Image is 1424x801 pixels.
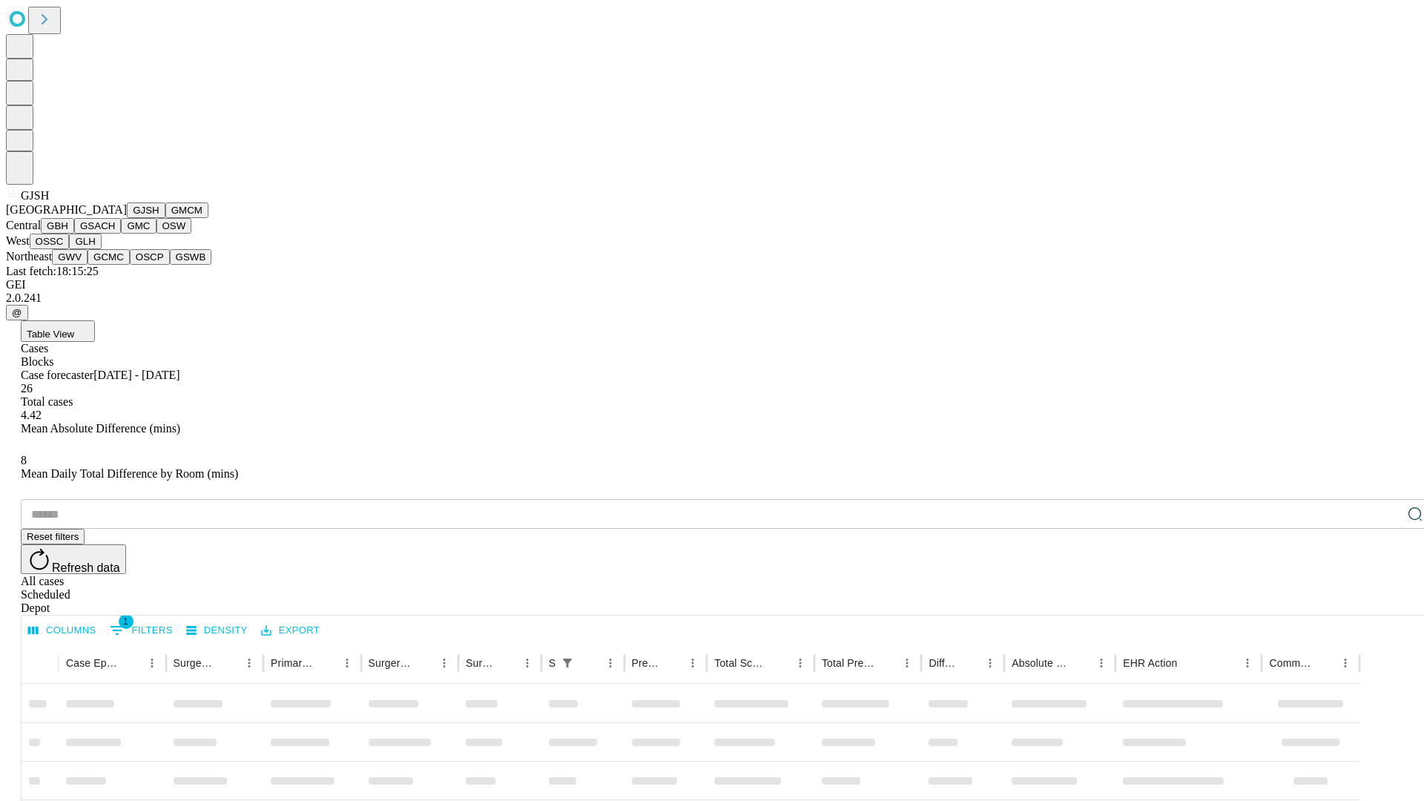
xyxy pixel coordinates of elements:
span: 26 [21,382,33,395]
button: Show filters [106,619,177,642]
button: Show filters [557,653,578,673]
button: Sort [121,653,142,673]
button: Reset filters [21,529,85,544]
span: Central [6,219,41,231]
button: Menu [517,653,538,673]
button: GSACH [74,218,121,234]
div: Case Epic Id [66,657,119,669]
span: Mean Absolute Difference (mins) [21,422,180,435]
button: Sort [579,653,600,673]
span: @ [12,307,22,318]
button: Sort [876,653,897,673]
span: Last fetch: 18:15:25 [6,265,99,277]
span: Northeast [6,250,52,263]
button: OSW [156,218,192,234]
button: Menu [1091,653,1112,673]
button: GBH [41,218,74,234]
button: Menu [1237,653,1258,673]
span: 4.42 [21,409,42,421]
button: GWV [52,249,88,265]
button: Density [182,619,251,642]
button: GLH [69,234,101,249]
button: GJSH [127,202,165,218]
button: Sort [496,653,517,673]
span: [DATE] - [DATE] [93,369,179,381]
button: Sort [218,653,239,673]
button: GSWB [170,249,212,265]
button: Sort [316,653,337,673]
button: Sort [413,653,434,673]
button: Menu [790,653,811,673]
span: GJSH [21,189,49,202]
button: Refresh data [21,544,126,574]
button: Menu [434,653,455,673]
button: Sort [769,653,790,673]
div: 2.0.241 [6,291,1418,305]
div: Surgeon Name [174,657,217,669]
button: Menu [239,653,260,673]
span: [GEOGRAPHIC_DATA] [6,203,127,216]
button: OSSC [30,234,70,249]
div: Primary Service [271,657,314,669]
span: Case forecaster [21,369,93,381]
button: OSCP [130,249,170,265]
div: GEI [6,278,1418,291]
div: Total Predicted Duration [822,657,875,669]
button: Menu [337,653,357,673]
div: Difference [929,657,957,669]
div: Comments [1269,657,1312,669]
div: Total Scheduled Duration [714,657,768,669]
button: Sort [959,653,980,673]
span: 1 [119,614,133,629]
span: Total cases [21,395,73,408]
span: Reset filters [27,531,79,542]
button: Select columns [24,619,100,642]
button: Sort [1314,653,1335,673]
button: GCMC [88,249,130,265]
div: EHR Action [1123,657,1177,669]
button: Menu [980,653,1001,673]
div: Surgery Date [466,657,495,669]
button: Export [257,619,323,642]
span: Table View [27,329,74,340]
button: @ [6,305,28,320]
div: Absolute Difference [1012,657,1069,669]
span: 8 [21,454,27,467]
button: Sort [1179,653,1199,673]
span: Mean Daily Total Difference by Room (mins) [21,467,238,480]
button: Sort [1070,653,1091,673]
span: West [6,234,30,247]
button: Sort [662,653,682,673]
button: GMC [121,218,156,234]
div: Scheduled In Room Duration [549,657,556,669]
button: Menu [897,653,917,673]
div: 1 active filter [557,653,578,673]
button: Menu [142,653,162,673]
span: Refresh data [52,561,120,574]
div: Surgery Name [369,657,412,669]
button: Table View [21,320,95,342]
button: GMCM [165,202,208,218]
button: Menu [600,653,621,673]
div: Predicted In Room Duration [632,657,661,669]
button: Menu [1335,653,1356,673]
button: Menu [682,653,703,673]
